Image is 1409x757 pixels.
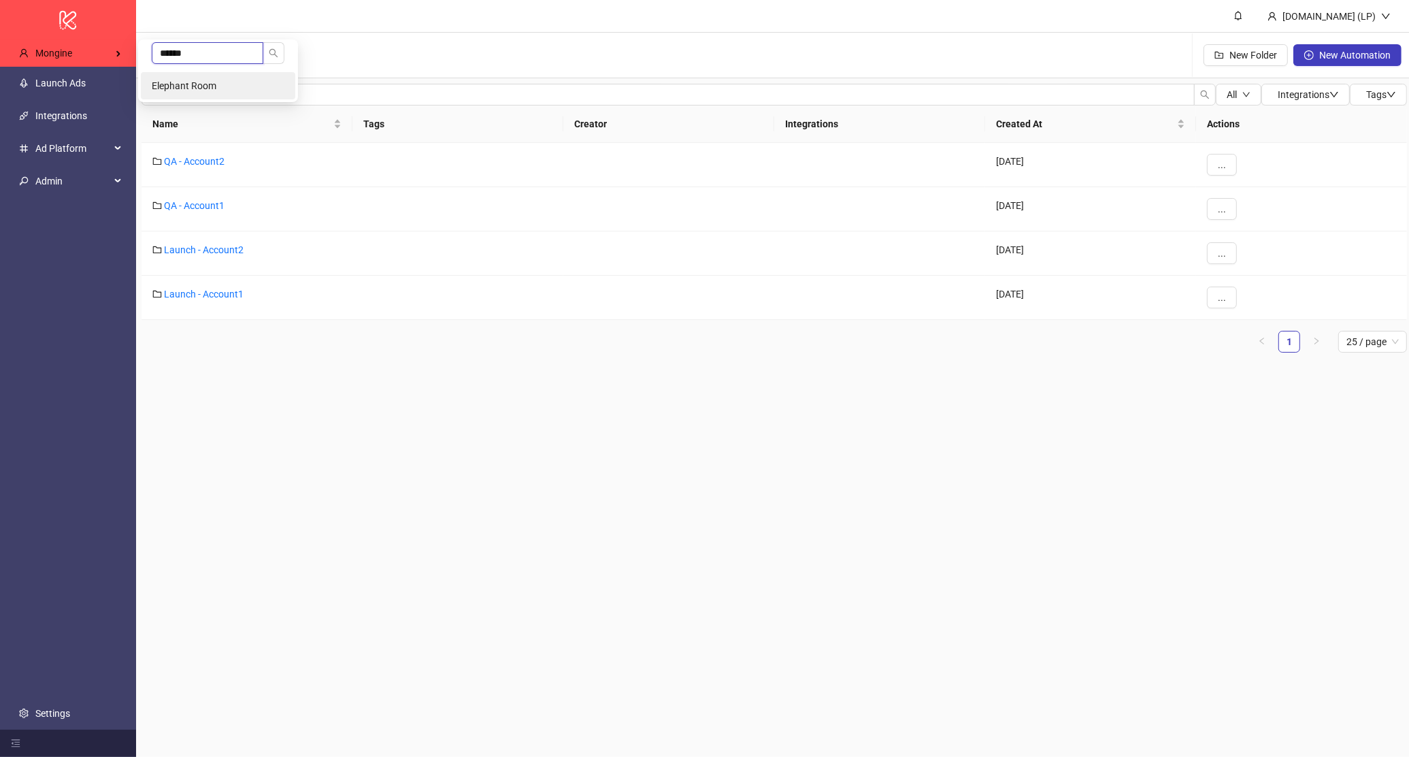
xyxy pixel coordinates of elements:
span: bell [1233,11,1243,20]
button: Integrationsdown [1261,84,1350,106]
span: user [19,48,29,58]
span: down [1381,12,1391,21]
button: left [1251,331,1273,353]
span: Ad Platform [35,135,110,162]
span: search [1200,90,1210,99]
button: ... [1207,242,1237,264]
th: Name [142,106,352,143]
th: Creator [563,106,774,143]
a: Launch - Account2 [164,244,244,255]
div: Page Size [1338,331,1407,353]
span: down [1387,90,1396,99]
div: [DATE] [985,143,1196,187]
span: user [1267,12,1277,21]
span: down [1242,91,1250,99]
span: Elephant Room [152,80,216,91]
span: Created At [996,116,1174,131]
span: folder [152,289,162,299]
th: Tags [352,106,563,143]
div: [DATE] [985,187,1196,231]
th: Actions [1196,106,1407,143]
a: QA - Account1 [164,200,225,211]
a: 1 [1279,332,1299,352]
span: Name [152,116,331,131]
div: [DOMAIN_NAME] (LP) [1277,9,1381,24]
button: New Automation [1293,44,1402,66]
div: [DATE] [985,276,1196,320]
span: 25 / page [1346,332,1399,352]
a: Launch - Account1 [164,289,244,300]
span: search [269,48,278,58]
span: right [1312,337,1321,345]
th: Integrations [774,106,985,143]
button: Tagsdown [1350,84,1407,106]
span: key [19,176,29,186]
span: folder [152,245,162,255]
li: Next Page [1306,331,1327,353]
button: ... [1207,287,1237,308]
button: ... [1207,154,1237,176]
th: Created At [985,106,1196,143]
span: folder [152,157,162,166]
span: plus-circle [1304,50,1314,60]
span: down [1329,90,1339,99]
span: All [1227,89,1237,100]
a: Settings [35,708,70,719]
button: right [1306,331,1327,353]
div: [DATE] [985,231,1196,276]
li: Previous Page [1251,331,1273,353]
span: Tags [1366,89,1396,100]
span: New Automation [1319,50,1391,61]
span: folder-add [1214,50,1224,60]
button: ... [1207,198,1237,220]
span: ... [1218,292,1226,303]
button: Alldown [1216,84,1261,106]
span: number [19,144,29,153]
span: ... [1218,159,1226,170]
a: Launch Ads [35,78,86,88]
span: Admin [35,167,110,195]
span: Mongine [35,48,72,59]
span: Integrations [1278,89,1339,100]
span: folder [152,201,162,210]
span: left [1258,337,1266,345]
span: menu-fold [11,739,20,748]
span: ... [1218,248,1226,259]
span: New Folder [1229,50,1277,61]
a: QA - Account2 [164,156,225,167]
button: New Folder [1204,44,1288,66]
span: ... [1218,204,1226,214]
a: Integrations [35,110,87,121]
